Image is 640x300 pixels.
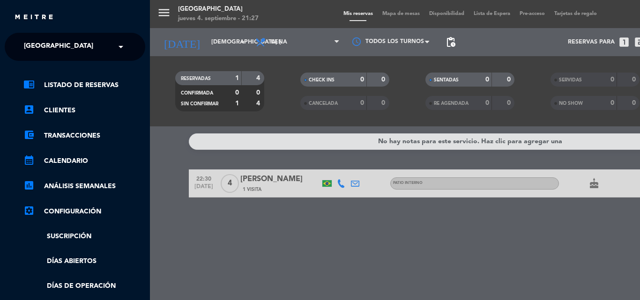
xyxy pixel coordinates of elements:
[23,129,35,140] i: account_balance_wallet
[23,154,35,166] i: calendar_month
[23,256,145,267] a: Días abiertos
[23,206,145,217] a: Configuración
[23,205,35,216] i: settings_applications
[445,37,456,48] span: pending_actions
[23,231,145,242] a: Suscripción
[23,155,145,167] a: calendar_monthCalendario
[23,105,145,116] a: account_boxClientes
[23,80,145,91] a: chrome_reader_modeListado de Reservas
[24,37,93,57] span: [GEOGRAPHIC_DATA]
[23,104,35,115] i: account_box
[23,281,145,292] a: Días de Operación
[23,79,35,90] i: chrome_reader_mode
[14,14,54,21] img: MEITRE
[23,181,145,192] a: assessmentANÁLISIS SEMANALES
[23,130,145,141] a: account_balance_walletTransacciones
[23,180,35,191] i: assessment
